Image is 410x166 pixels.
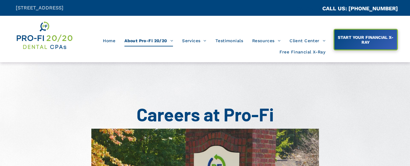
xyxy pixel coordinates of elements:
span: Careers at Pro-Fi [137,103,274,125]
span: START YOUR FINANCIAL X-RAY [335,32,396,48]
a: CALL US: [PHONE_NUMBER] [322,5,398,12]
a: Free Financial X-Ray [275,46,330,58]
a: START YOUR FINANCIAL X-RAY [334,29,398,50]
a: Resources [248,35,285,46]
a: About Pro-Fi 20/20 [120,35,178,46]
a: Services [178,35,211,46]
span: CA::CALLC [296,6,322,12]
span: [STREET_ADDRESS] [16,5,63,11]
a: Home [98,35,120,46]
a: Client Center [285,35,330,46]
img: Get Dental CPA Consulting, Bookkeeping, & Bank Loans [16,20,73,50]
a: Testimonials [211,35,248,46]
